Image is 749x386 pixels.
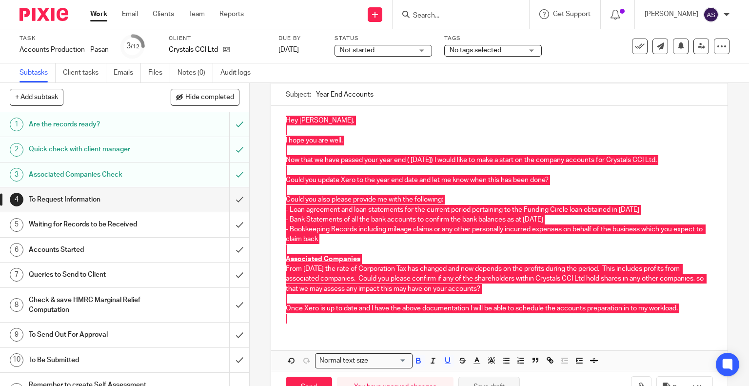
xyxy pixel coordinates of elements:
div: Accounts Production - Pasan [20,45,109,55]
span: [DATE] [278,46,299,53]
h1: Associated Companies Check [29,167,156,182]
a: Work [90,9,107,19]
a: Emails [114,63,141,82]
a: Email [122,9,138,19]
h1: Queries to Send to Client [29,267,156,282]
a: Client tasks [63,63,106,82]
small: /12 [131,44,139,49]
img: svg%3E [703,7,719,22]
div: 8 [10,298,23,312]
h1: Check & save HMRC Marginal Relief Computation [29,293,156,318]
p: Now that we have passed your year end ( [DATE]) I would like to make a start on the company accou... [286,155,713,165]
div: 3 [10,168,23,182]
span: Not started [340,47,374,54]
a: Reports [219,9,244,19]
div: 2 [10,143,23,157]
span: No tags selected [450,47,501,54]
div: Search for option [315,353,413,368]
h1: To Request Information [29,192,156,207]
u: Associated Companies [286,256,360,263]
div: 6 [10,243,23,257]
label: Task [20,35,109,42]
div: 7 [10,268,23,282]
label: Subject: [286,90,311,100]
span: Normal text size [317,356,371,366]
div: 10 [10,353,23,367]
p: Could you also please provide me with the following: [286,195,713,204]
p: Crystals CCI Ltd [169,45,218,55]
label: Client [169,35,266,42]
a: Notes (0) [177,63,213,82]
p: Once Xero is up to date and I have the above documentation I will be able to schedule the account... [286,304,713,313]
span: Get Support [553,11,591,18]
label: Due by [278,35,322,42]
a: Clients [153,9,174,19]
input: Search for option [372,356,407,366]
p: Could you update Xero to the year end date and let me know when this has been done? [286,175,713,185]
button: Hide completed [171,89,239,105]
h1: Waiting for Records to be Received [29,217,156,232]
h1: Accounts Started [29,243,156,257]
p: - Bookkeeping Records including mileage claims or any other personally incurred expenses on behal... [286,224,713,244]
h1: Quick check with client manager [29,142,156,157]
label: Status [335,35,432,42]
p: I hope you are well. [286,136,713,145]
div: 3 [126,41,139,52]
div: 5 [10,218,23,232]
div: 4 [10,193,23,206]
p: From [DATE] the rate of Corporation Tax has changed and now depends on the profits during the per... [286,264,713,294]
h1: To Be Submitted [29,353,156,367]
label: Tags [444,35,542,42]
input: Search [412,12,500,20]
a: Team [189,9,205,19]
p: [PERSON_NAME] [645,9,698,19]
h1: Are the records ready? [29,117,156,132]
span: Hide completed [185,94,234,102]
button: + Add subtask [10,89,63,105]
p: Hey [PERSON_NAME], [286,116,713,125]
p: - Bank Statements of all the bank accounts to confirm the bank balances as at [DATE] [286,215,713,224]
img: Pixie [20,8,68,21]
p: - Loan agreement and loan statements for the current period pertaining to the Funding Circle loan... [286,205,713,215]
a: Files [148,63,170,82]
a: Audit logs [220,63,258,82]
a: Subtasks [20,63,56,82]
div: 9 [10,328,23,342]
h1: To Send Out For Approval [29,327,156,342]
div: 1 [10,118,23,131]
